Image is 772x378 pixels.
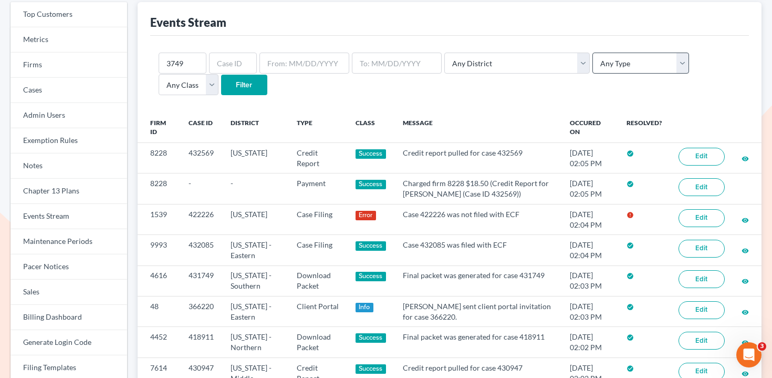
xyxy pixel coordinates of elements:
[627,365,634,372] i: check_circle
[561,265,618,296] td: [DATE] 02:03 PM
[742,217,749,224] i: visibility
[679,270,725,288] a: Edit
[159,53,206,74] input: Firm ID
[356,180,386,189] div: Success
[627,180,634,188] i: check_circle
[627,334,634,341] i: check_circle
[561,173,618,204] td: [DATE] 02:05 PM
[627,272,634,280] i: check_circle
[11,254,127,280] a: Pacer Notices
[742,155,749,162] i: visibility
[180,265,222,296] td: 431749
[11,103,127,128] a: Admin Users
[180,235,222,265] td: 432085
[11,229,127,254] a: Maintenance Periods
[356,303,373,312] div: Info
[627,150,634,157] i: check_circle
[561,143,618,173] td: [DATE] 02:05 PM
[618,113,670,143] th: Resolved?
[138,173,181,204] td: 8228
[138,265,181,296] td: 4616
[288,173,347,204] td: Payment
[742,369,749,377] a: visibility
[222,204,288,234] td: [US_STATE]
[138,297,181,327] td: 48
[11,128,127,154] a: Exemption Rules
[356,272,386,281] div: Success
[138,204,181,234] td: 1539
[11,330,127,355] a: Generate Login Code
[288,204,347,234] td: Case Filing
[742,309,749,316] i: visibility
[679,209,725,227] a: Edit
[11,154,127,179] a: Notes
[352,53,442,74] input: To: MM/DD/YYYY
[561,297,618,327] td: [DATE] 02:03 PM
[138,113,181,143] th: Firm ID
[222,265,288,296] td: [US_STATE] - Southern
[679,148,725,166] a: Edit
[627,242,634,249] i: check_circle
[222,327,288,357] td: [US_STATE] - Northern
[288,113,347,143] th: Type
[138,235,181,265] td: 9993
[627,211,634,219] i: error
[742,154,749,162] a: visibility
[288,327,347,357] td: Download Packet
[11,78,127,103] a: Cases
[742,276,749,285] a: visibility
[356,149,386,159] div: Success
[347,113,394,143] th: Class
[288,265,347,296] td: Download Packet
[394,327,562,357] td: Final packet was generated for case 418911
[180,204,222,234] td: 422226
[11,280,127,305] a: Sales
[561,327,618,357] td: [DATE] 02:02 PM
[356,241,386,251] div: Success
[394,173,562,204] td: Charged firm 8228 $18.50 (Credit Report for [PERSON_NAME] (Case ID 432569))
[209,53,257,74] input: Case ID
[627,303,634,311] i: check_circle
[259,53,349,74] input: From: MM/DD/YYYY
[288,143,347,173] td: Credit Report
[356,364,386,374] div: Success
[679,178,725,196] a: Edit
[222,143,288,173] td: [US_STATE]
[221,75,267,96] input: Filter
[561,235,618,265] td: [DATE] 02:04 PM
[180,297,222,327] td: 366220
[11,179,127,204] a: Chapter 13 Plans
[561,113,618,143] th: Occured On
[138,143,181,173] td: 8228
[288,235,347,265] td: Case Filing
[180,143,222,173] td: 432569
[394,265,562,296] td: Final packet was generated for case 431749
[222,297,288,327] td: [US_STATE] - Eastern
[394,297,562,327] td: [PERSON_NAME] sent client portal invitation for case 366220.
[11,305,127,330] a: Billing Dashboard
[11,53,127,78] a: Firms
[356,211,376,220] div: Error
[222,173,288,204] td: -
[288,297,347,327] td: Client Portal
[138,327,181,357] td: 4452
[736,342,761,367] iframe: Intercom live chat
[758,342,766,351] span: 3
[742,247,749,254] i: visibility
[356,333,386,343] div: Success
[742,307,749,316] a: visibility
[394,204,562,234] td: Case 422226 was not filed with ECF
[180,113,222,143] th: Case ID
[394,143,562,173] td: Credit report pulled for case 432569
[742,370,749,377] i: visibility
[742,338,749,346] a: visibility
[742,246,749,254] a: visibility
[679,332,725,350] a: Edit
[742,339,749,346] i: visibility
[742,278,749,285] i: visibility
[222,235,288,265] td: [US_STATE] - Eastern
[11,2,127,27] a: Top Customers
[561,204,618,234] td: [DATE] 02:04 PM
[394,113,562,143] th: Message
[11,204,127,229] a: Events Stream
